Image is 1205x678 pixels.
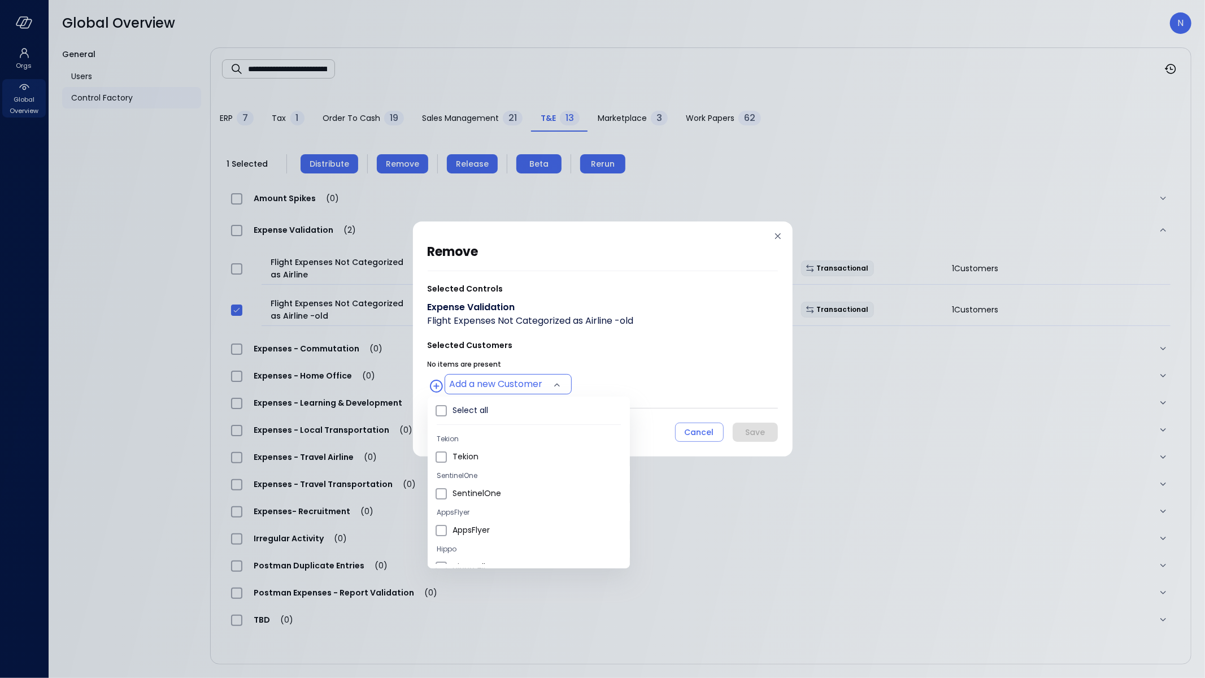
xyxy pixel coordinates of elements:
[453,488,621,499] span: SentinelOne
[453,524,621,536] span: AppsFlyer
[453,405,621,416] span: Select all
[453,561,621,573] span: Hippo All
[437,544,456,554] span: Hippo
[437,507,469,517] span: AppsFlyer
[437,434,459,444] span: Tekion
[437,471,477,480] span: SentinelOne
[453,451,621,463] span: Tekion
